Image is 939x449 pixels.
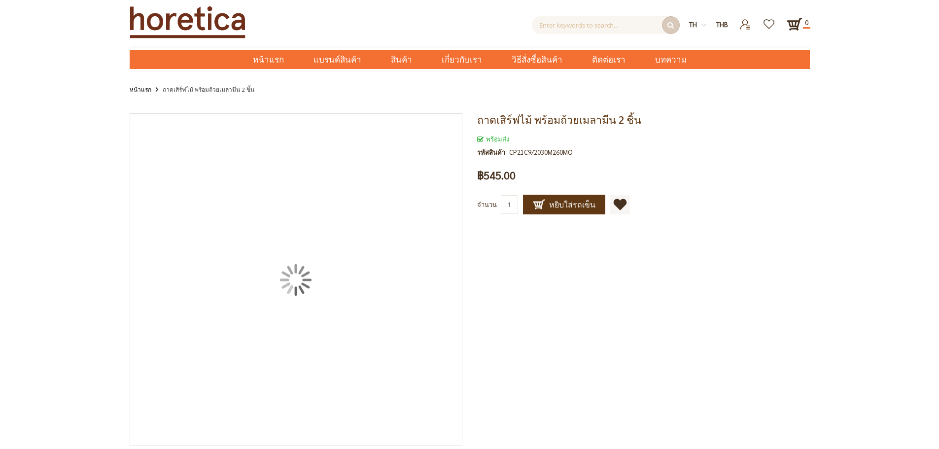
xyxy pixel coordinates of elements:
strong: รหัสสินค้า [477,147,509,158]
img: dropdown-icon.svg [701,23,706,28]
span: วิธีสั่งซื้อสินค้า [512,50,562,70]
a: แบรนด์สินค้า [299,50,376,69]
span: พร้อมส่ง [477,135,509,143]
a: วิธีสั่งซื้อสินค้า [497,50,577,69]
span: จำนวน [477,200,497,208]
span: ถาดเสิร์ฟไม้ พร้อมถ้วยเมลามีน 2 ชิ้น [477,112,641,128]
a: เกี่ยวกับเรา [427,50,497,69]
a: เพิ่มไปยังรายการโปรด [610,195,630,214]
span: th [689,20,697,29]
span: THB [716,20,728,29]
span: หยิบใส่รถเข็น [533,199,595,210]
span: ฿545.00 [477,170,516,181]
span: แบรนด์สินค้า [313,50,361,70]
a: สินค้า [376,50,427,69]
a: หน้าแรก [238,50,299,69]
a: ติดต่อเรา [577,50,640,69]
a: เข้าสู่ระบบ [733,16,758,25]
span: เกี่ยวกับเรา [442,50,482,70]
span: สินค้า [391,50,412,70]
button: หยิบใส่รถเข็น [523,195,605,214]
span: ติดต่อเรา [592,50,626,70]
a: หน้าแรก [130,84,151,95]
div: CP21C9/2030M260MO [509,147,572,158]
a: 0 [787,16,802,32]
li: ถาดเสิร์ฟไม้ พร้อมถ้วยเมลามีน 2 ชิ้น [153,84,254,96]
img: Horetica.com [130,6,245,38]
a: รายการโปรด [758,16,782,25]
span: 0 [803,17,810,29]
a: บทความ [640,50,701,69]
span: บทความ [655,50,687,70]
div: สถานะของสินค้า [477,134,810,144]
span: หน้าแรก [253,53,284,66]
